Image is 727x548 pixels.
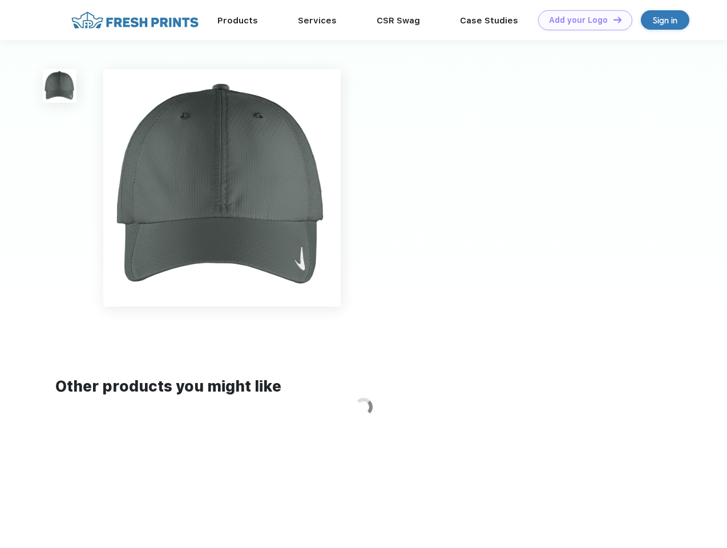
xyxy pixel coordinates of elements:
[653,14,677,27] div: Sign in
[613,17,621,23] img: DT
[68,10,202,30] img: fo%20logo%202.webp
[549,15,608,25] div: Add your Logo
[217,15,258,26] a: Products
[43,69,76,103] img: func=resize&h=100
[103,69,341,307] img: func=resize&h=640
[55,376,671,398] div: Other products you might like
[641,10,689,30] a: Sign in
